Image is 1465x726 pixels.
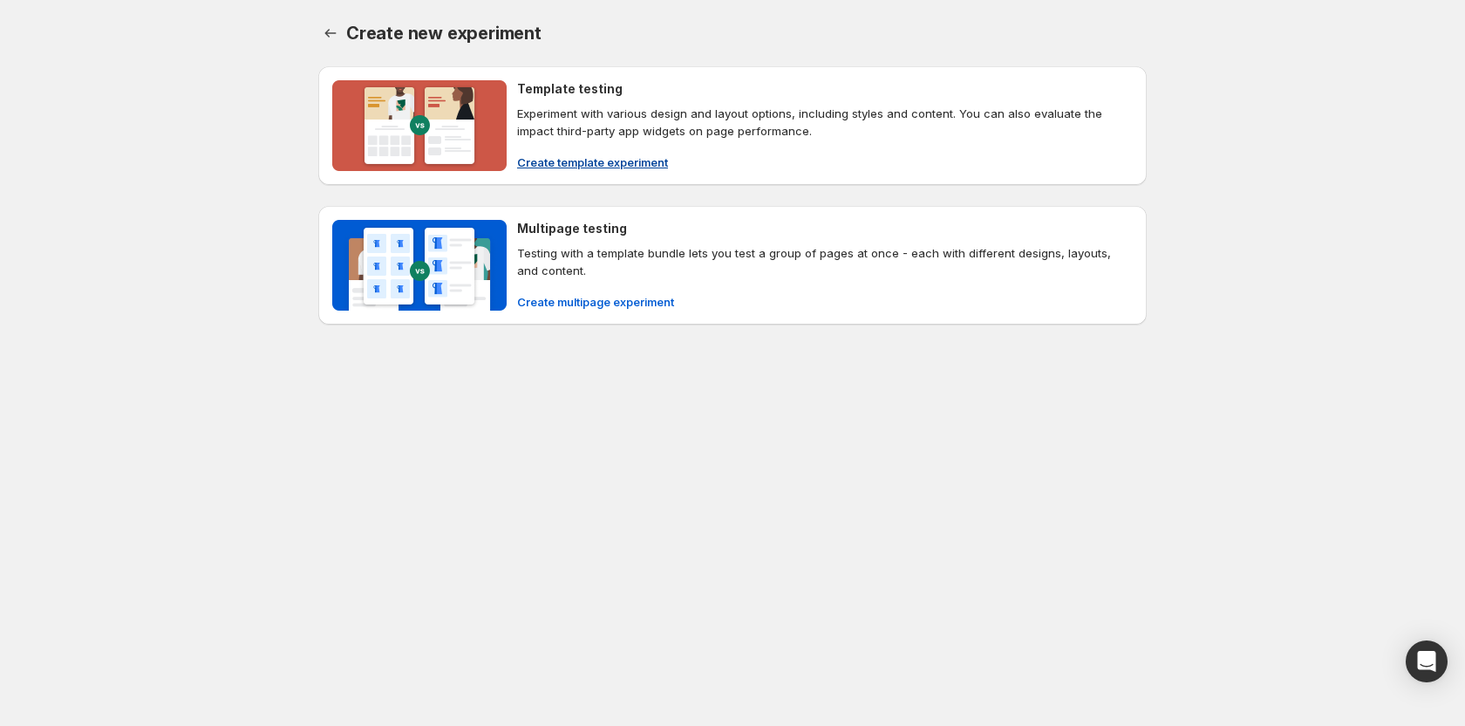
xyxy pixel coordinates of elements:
[346,23,542,44] span: Create new experiment
[332,220,507,311] img: Multipage testing
[507,148,678,176] button: Create template experiment
[517,244,1133,279] p: Testing with a template bundle lets you test a group of pages at once - each with different desig...
[507,288,685,316] button: Create multipage experiment
[318,21,343,45] button: Back
[517,220,627,237] h4: Multipage testing
[517,105,1133,140] p: Experiment with various design and layout options, including styles and content. You can also eva...
[517,293,674,311] span: Create multipage experiment
[517,80,623,98] h4: Template testing
[332,80,507,171] img: Template testing
[1406,640,1448,682] div: Open Intercom Messenger
[517,154,668,171] span: Create template experiment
